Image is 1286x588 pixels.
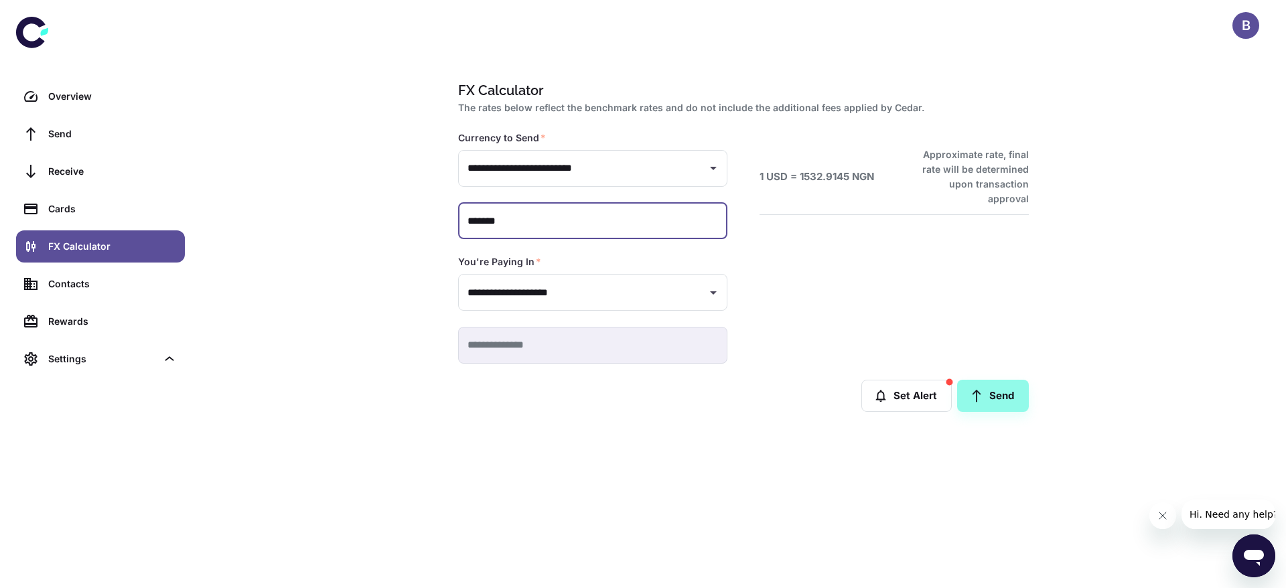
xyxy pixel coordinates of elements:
a: FX Calculator [16,230,185,263]
div: Contacts [48,277,177,291]
iframe: Message from company [1182,500,1275,529]
div: Settings [16,343,185,375]
div: Overview [48,89,177,104]
a: Send [957,380,1029,412]
button: Open [704,159,723,177]
div: Settings [48,352,157,366]
iframe: Button to launch messaging window [1232,534,1275,577]
div: Send [48,127,177,141]
button: Open [704,283,723,302]
h6: Approximate rate, final rate will be determined upon transaction approval [908,147,1029,206]
a: Overview [16,80,185,113]
a: Rewards [16,305,185,338]
a: Send [16,118,185,150]
div: FX Calculator [48,239,177,254]
iframe: Close message [1149,502,1176,529]
label: You're Paying In [458,255,541,269]
a: Receive [16,155,185,188]
div: Rewards [48,314,177,329]
div: Cards [48,202,177,216]
span: Hi. Need any help? [8,9,96,20]
h1: FX Calculator [458,80,1023,100]
label: Currency to Send [458,131,546,145]
a: Contacts [16,268,185,300]
button: Set Alert [861,380,952,412]
div: Receive [48,164,177,179]
h6: 1 USD = 1532.9145 NGN [760,169,874,185]
a: Cards [16,193,185,225]
button: B [1232,12,1259,39]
